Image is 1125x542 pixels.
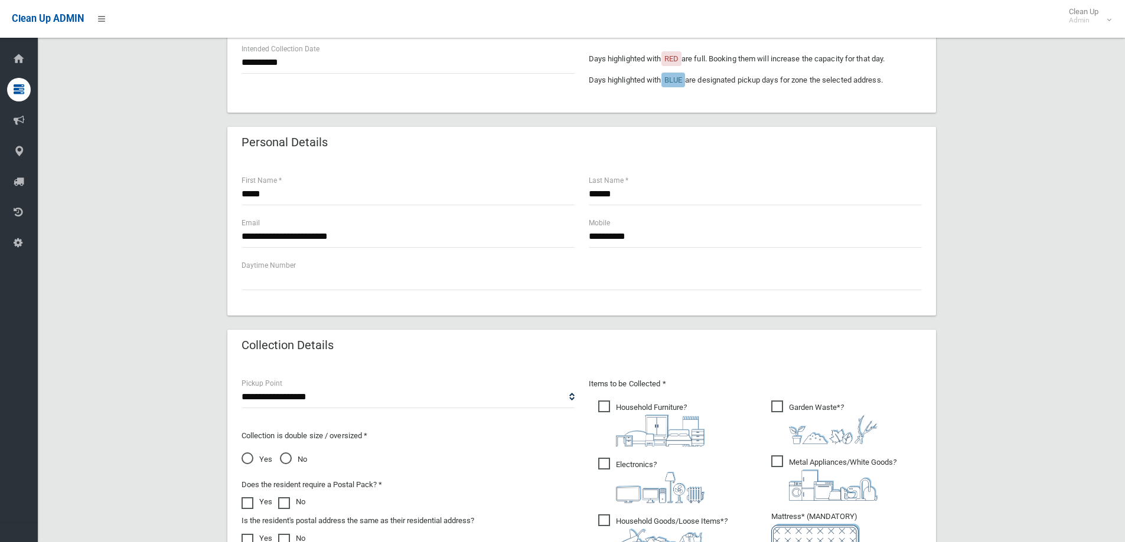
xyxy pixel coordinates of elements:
[280,452,307,467] span: No
[1069,16,1098,25] small: Admin
[598,458,705,503] span: Electronics
[589,73,922,87] p: Days highlighted with are designated pickup days for zone the selected address.
[589,52,922,66] p: Days highlighted with are full. Booking them will increase the capacity for that day.
[1063,7,1110,25] span: Clean Up
[789,403,878,444] i: ?
[616,460,705,503] i: ?
[589,377,922,391] p: Items to be Collected *
[242,452,272,467] span: Yes
[242,495,272,509] label: Yes
[789,415,878,444] img: 4fd8a5c772b2c999c83690221e5242e0.png
[664,54,679,63] span: RED
[242,514,474,528] label: Is the resident's postal address the same as their residential address?
[771,455,896,501] span: Metal Appliances/White Goods
[12,13,84,24] span: Clean Up ADMIN
[789,469,878,501] img: 36c1b0289cb1767239cdd3de9e694f19.png
[664,75,682,84] span: BLUE
[598,400,705,446] span: Household Furniture
[616,403,705,446] i: ?
[616,415,705,446] img: aa9efdbe659d29b613fca23ba79d85cb.png
[242,429,575,443] p: Collection is double size / oversized *
[278,495,305,509] label: No
[227,131,342,154] header: Personal Details
[771,400,878,444] span: Garden Waste*
[616,472,705,503] img: 394712a680b73dbc3d2a6a3a7ffe5a07.png
[227,334,348,357] header: Collection Details
[242,478,382,492] label: Does the resident require a Postal Pack? *
[789,458,896,501] i: ?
